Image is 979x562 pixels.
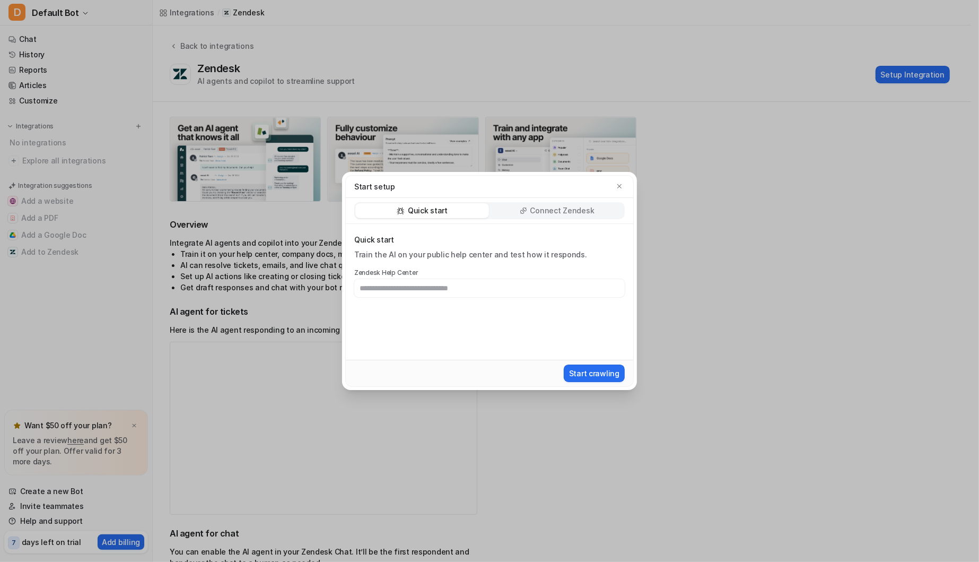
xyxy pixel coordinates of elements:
p: Start setup [354,181,395,192]
p: Quick start [408,205,448,216]
p: Train the AI on your public help center and test how it responds. [354,249,625,260]
p: Quick start [354,235,625,245]
p: Connect Zendesk [530,205,595,216]
label: Zendesk Help Center [354,269,625,277]
button: Start crawling [564,365,625,382]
